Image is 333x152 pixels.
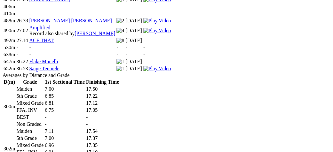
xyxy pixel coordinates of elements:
text: 36.22 [16,59,28,64]
td: 6.81 [44,100,85,106]
td: BEST [16,114,44,120]
span: Record also shared by [29,31,115,36]
td: 406m [3,4,15,10]
th: Grade [16,79,44,85]
td: 652m [3,65,15,72]
td: - [125,11,142,17]
img: 2 [116,18,124,24]
img: 4 [116,28,124,34]
td: FFA, INV [16,107,44,113]
td: - [16,44,28,51]
td: - [143,11,171,17]
td: - [86,114,119,120]
text: [DATE] [125,18,142,23]
a: Flake Monelli [29,59,58,64]
td: - [29,11,115,17]
td: - [116,4,124,10]
td: - [143,4,171,10]
th: Finishing Time [86,79,119,85]
td: 490m [3,25,15,37]
a: View replay [143,28,171,33]
td: 7.00 [44,135,85,141]
td: - [125,44,142,51]
td: 638m [3,51,15,58]
td: - [29,44,115,51]
td: 7.00 [44,86,85,92]
td: 7.11 [44,128,85,134]
td: - [143,51,171,58]
td: 6.85 [44,93,85,99]
td: - [143,44,171,51]
td: 5th Grade [16,135,44,141]
a: View replay [143,18,171,23]
td: - [116,11,124,17]
td: 17.35 [86,142,119,148]
td: 410m [3,11,15,17]
td: - [16,51,28,58]
td: - [116,51,124,58]
td: - [116,44,124,51]
a: ACE THAT [29,38,54,43]
td: 17.54 [86,128,119,134]
div: Averages by Distance and Grade [3,72,330,78]
td: Maiden [16,86,44,92]
td: 488m [3,18,15,24]
a: Saige Tenniele [29,66,59,71]
text: [DATE] [125,28,142,33]
td: Non Graded [16,121,44,127]
text: [DATE] [125,38,142,43]
td: - [29,51,115,58]
td: 647m [3,58,15,65]
td: - [44,114,85,120]
td: 17.22 [86,93,119,99]
a: [PERSON_NAME] [PERSON_NAME] [29,18,112,23]
img: Play Video [143,28,171,34]
td: - [29,4,115,10]
td: - [125,51,142,58]
a: Amplified [29,25,50,30]
td: 17.37 [86,135,119,141]
text: 36.53 [16,66,28,71]
td: - [16,4,28,10]
text: [DATE] [125,66,142,71]
td: 300m [3,86,15,127]
a: [PERSON_NAME] [75,31,115,36]
th: D(m) [3,79,15,85]
td: 492m [3,37,15,44]
td: 530m [3,44,15,51]
td: Mixed Grade [16,100,44,106]
text: 27.14 [16,38,28,43]
img: 1 [116,59,124,65]
td: - [125,4,142,10]
td: 17.12 [86,100,119,106]
td: 17.50 [86,86,119,92]
text: 27.02 [16,28,28,33]
td: - [16,11,28,17]
text: 26.78 [16,18,28,23]
td: - [44,121,85,127]
img: Play Video [143,18,171,24]
td: 5th Grade [16,93,44,99]
td: 6.96 [44,142,85,148]
img: 8 [116,38,124,43]
td: Mixed Grade [16,142,44,148]
a: View replay [143,66,171,71]
img: Play Video [143,66,171,72]
text: [DATE] [125,59,142,64]
td: - [86,121,119,127]
img: 1 [116,66,124,72]
td: 6.75 [44,107,85,113]
th: 1st Sectional Time [44,79,85,85]
td: Maiden [16,128,44,134]
td: 17.05 [86,107,119,113]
